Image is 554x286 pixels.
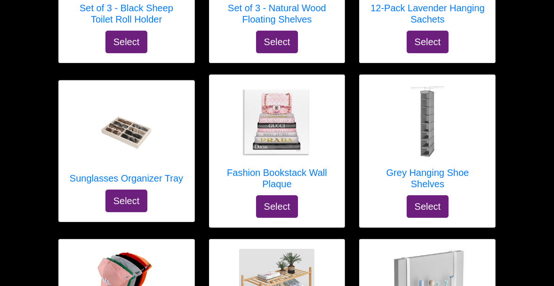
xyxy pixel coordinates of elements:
h5: Sunglasses Organizer Tray [70,173,183,184]
button: Select [105,190,148,212]
h5: Set of 3 - Black Sheep Toilet Roll Holder [68,2,185,25]
h5: Set of 3 - Natural Wood Floating Shelves [219,2,336,25]
h5: 12-Pack Lavender Hanging Sachets [369,2,486,25]
button: Select [407,195,449,218]
button: Select [256,195,298,218]
img: Fashion Bookstack Wall Plaque [239,84,314,159]
img: Sunglasses Organizer Tray [89,90,164,165]
a: Fashion Bookstack Wall Plaque Fashion Bookstack Wall Plaque [219,84,336,195]
a: Grey Hanging Shoe Shelves Grey Hanging Shoe Shelves [369,84,486,195]
h5: Grey Hanging Shoe Shelves [369,167,486,190]
button: Select [256,31,298,53]
a: Sunglasses Organizer Tray Sunglasses Organizer Tray [70,90,183,190]
button: Select [407,31,449,53]
button: Select [105,31,148,53]
img: Grey Hanging Shoe Shelves [390,84,465,159]
h5: Fashion Bookstack Wall Plaque [219,167,336,190]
